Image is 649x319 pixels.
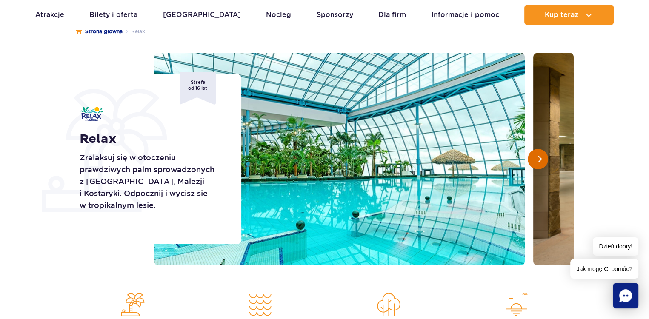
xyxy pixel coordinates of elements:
[80,107,103,121] img: Relax
[378,5,406,25] a: Dla firm
[266,5,291,25] a: Nocleg
[89,5,137,25] a: Bilety i oferta
[317,5,353,25] a: Sponsorzy
[76,27,123,36] a: Strona główna
[80,152,222,211] p: Zrelaksuj się w otoczeniu prawdziwych palm sprowadzonych z [GEOGRAPHIC_DATA], Malezji i Kostaryki...
[570,259,638,279] span: Jak mogę Ci pomóc?
[163,5,241,25] a: [GEOGRAPHIC_DATA]
[432,5,499,25] a: Informacje i pomoc
[80,131,222,147] h1: Relax
[35,5,64,25] a: Atrakcje
[613,283,638,308] div: Chat
[545,11,578,19] span: Kup teraz
[593,237,638,256] span: Dzień dobry!
[123,27,145,36] li: Relax
[180,72,216,105] span: Strefa od 16 lat
[524,5,614,25] button: Kup teraz
[528,149,548,169] button: Następny slajd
